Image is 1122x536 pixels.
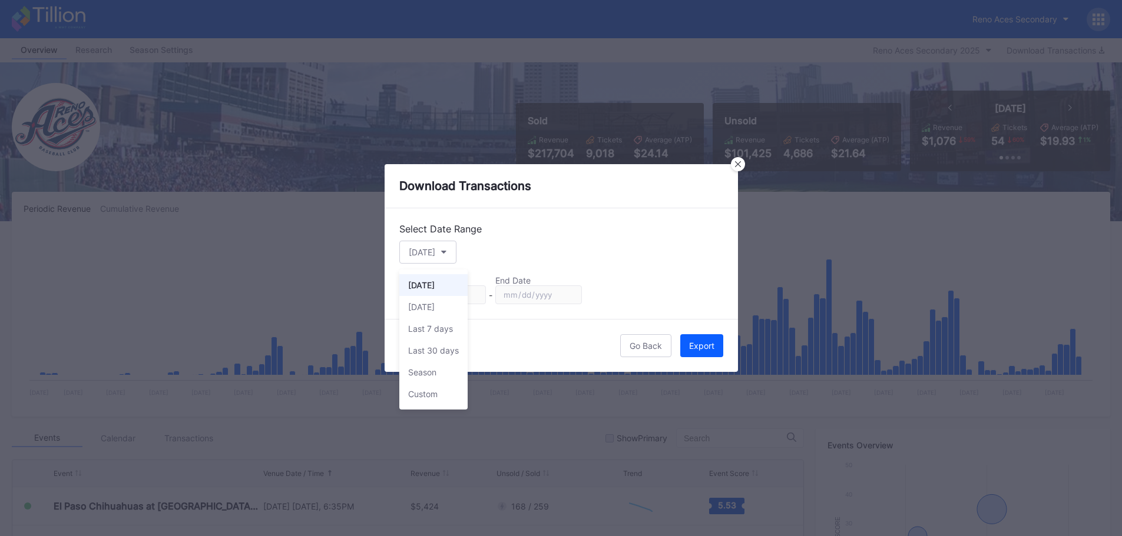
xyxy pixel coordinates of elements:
[408,324,453,334] div: Last 7 days
[408,367,436,377] div: Season
[408,389,438,399] div: Custom
[408,302,435,312] div: [DATE]
[408,345,459,355] div: Last 30 days
[408,280,435,290] div: [DATE]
